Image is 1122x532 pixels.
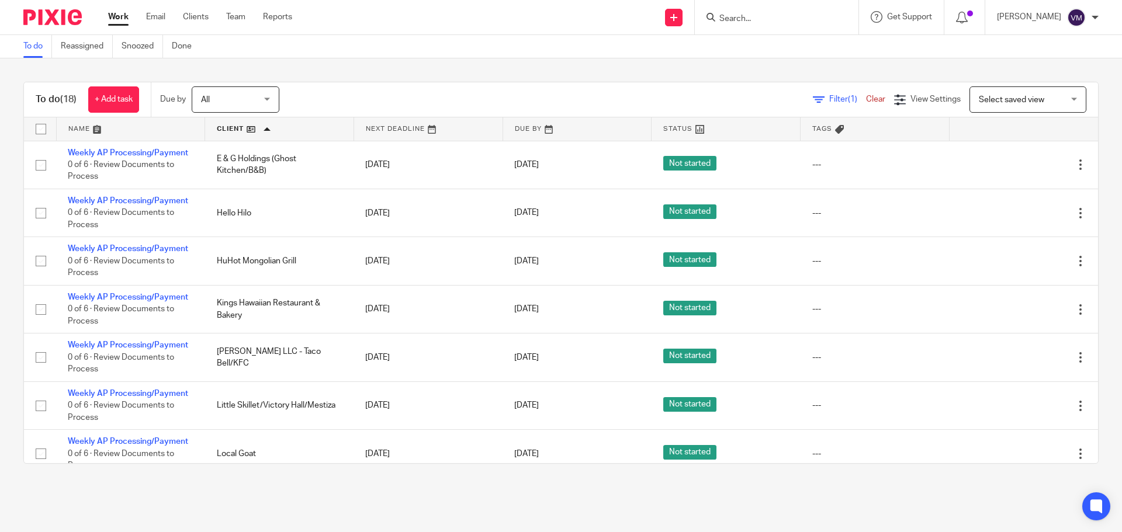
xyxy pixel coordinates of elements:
td: [DATE] [354,333,503,381]
span: (18) [60,95,77,104]
a: Weekly AP Processing/Payment [68,149,188,157]
span: (1) [848,95,857,103]
a: Weekly AP Processing/Payment [68,293,188,301]
a: Done [172,35,200,58]
span: [DATE] [514,257,539,265]
td: Hello Hilo [205,189,354,237]
img: svg%3E [1067,8,1086,27]
div: --- [812,303,938,315]
td: HuHot Mongolian Grill [205,237,354,285]
span: [DATE] [514,353,539,361]
td: Little Skillet/Victory Hall/Mestiza [205,381,354,429]
span: All [201,96,210,104]
span: 0 of 6 · Review Documents to Process [68,161,174,181]
a: Weekly AP Processing/Payment [68,245,188,253]
div: --- [812,448,938,460]
p: Due by [160,93,186,105]
span: 0 of 6 · Review Documents to Process [68,305,174,325]
a: Weekly AP Processing/Payment [68,341,188,349]
div: --- [812,399,938,411]
div: --- [812,255,938,267]
h1: To do [36,93,77,106]
a: Clear [866,95,885,103]
td: [DATE] [354,430,503,478]
div: --- [812,159,938,171]
span: Not started [663,349,716,363]
span: Not started [663,301,716,315]
div: --- [812,352,938,363]
td: [DATE] [354,381,503,429]
td: E & G Holdings (Ghost Kitchen/B&B) [205,141,354,189]
span: [DATE] [514,209,539,217]
td: [DATE] [354,285,503,333]
a: Reassigned [61,35,113,58]
span: Select saved view [979,96,1044,104]
span: [DATE] [514,450,539,458]
div: --- [812,207,938,219]
td: [DATE] [354,141,503,189]
span: [DATE] [514,402,539,410]
a: Reports [263,11,292,23]
a: Clients [183,11,209,23]
span: View Settings [910,95,961,103]
td: Local Goat [205,430,354,478]
td: Kings Hawaiian Restaurant & Bakery [205,285,354,333]
span: [DATE] [514,305,539,314]
span: Filter [829,95,866,103]
td: [DATE] [354,189,503,237]
span: 0 of 6 · Review Documents to Process [68,353,174,374]
span: Not started [663,156,716,171]
a: Work [108,11,129,23]
img: Pixie [23,9,82,25]
td: [PERSON_NAME] LLC - Taco Bell/KFC [205,333,354,381]
a: Weekly AP Processing/Payment [68,437,188,446]
span: Not started [663,252,716,267]
span: Get Support [887,13,932,21]
a: To do [23,35,52,58]
p: [PERSON_NAME] [997,11,1061,23]
a: Email [146,11,165,23]
a: Snoozed [122,35,163,58]
span: Tags [812,126,832,132]
span: 0 of 6 · Review Documents to Process [68,401,174,422]
a: Weekly AP Processing/Payment [68,390,188,398]
span: 0 of 6 · Review Documents to Process [68,209,174,230]
a: Team [226,11,245,23]
td: [DATE] [354,237,503,285]
span: [DATE] [514,161,539,169]
span: Not started [663,397,716,412]
input: Search [718,14,823,25]
span: 0 of 6 · Review Documents to Process [68,450,174,470]
a: Weekly AP Processing/Payment [68,197,188,205]
span: 0 of 6 · Review Documents to Process [68,257,174,277]
a: + Add task [88,86,139,113]
span: Not started [663,204,716,219]
span: Not started [663,445,716,460]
